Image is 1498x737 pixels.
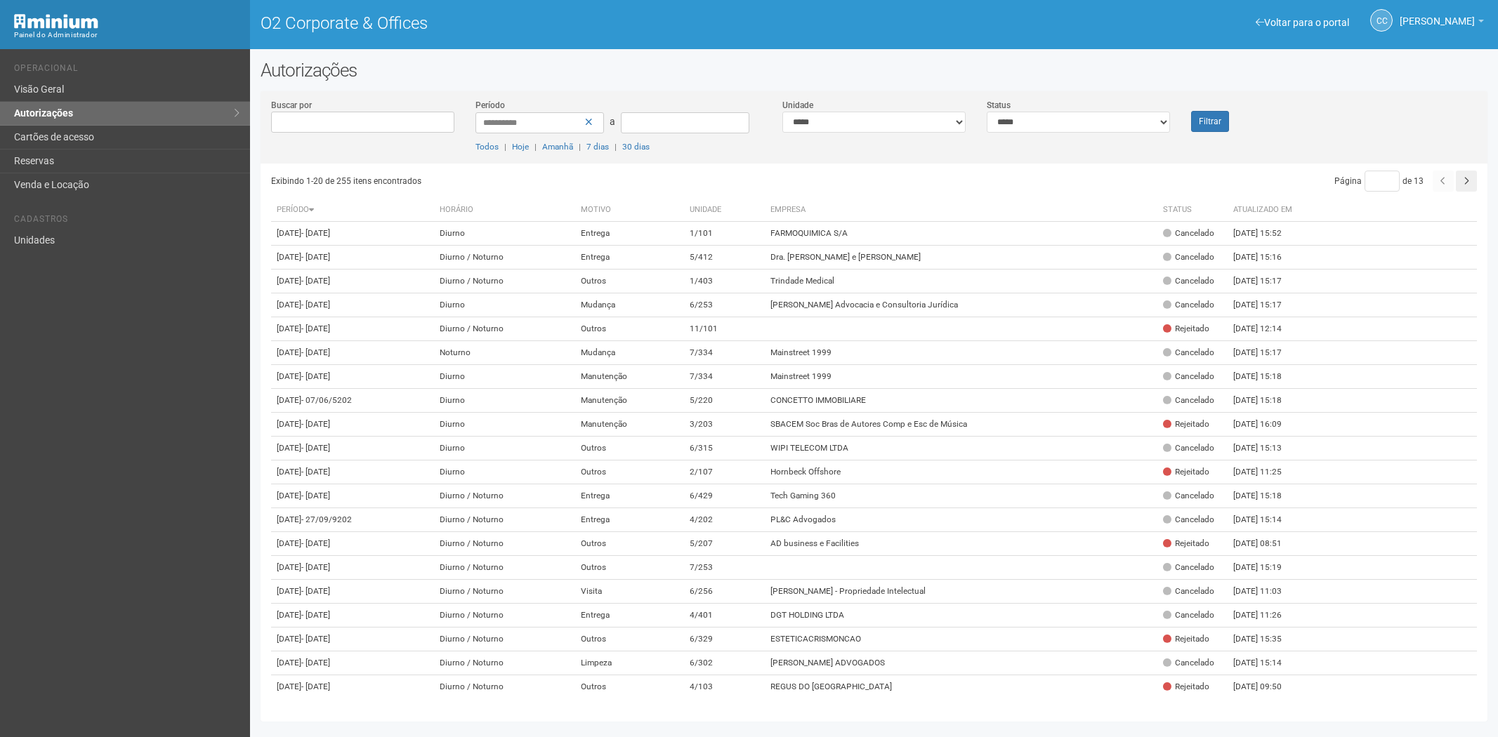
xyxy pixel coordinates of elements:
[575,508,684,532] td: Entrega
[1228,317,1305,341] td: [DATE] 12:14
[1163,323,1209,335] div: Rejeitado
[575,365,684,389] td: Manutenção
[1228,484,1305,508] td: [DATE] 15:18
[271,675,434,699] td: [DATE]
[434,651,576,675] td: Diurno / Noturno
[434,556,576,580] td: Diurno / Noturno
[301,395,352,405] span: - 07/06/5202
[684,389,765,413] td: 5/220
[14,214,239,229] li: Cadastros
[301,276,330,286] span: - [DATE]
[765,437,1157,460] td: WIPI TELECOM LTDA
[271,413,434,437] td: [DATE]
[271,365,434,389] td: [DATE]
[1228,365,1305,389] td: [DATE] 15:18
[271,171,874,192] div: Exibindo 1-20 de 255 itens encontrados
[271,556,434,580] td: [DATE]
[1228,389,1305,413] td: [DATE] 15:18
[765,270,1157,293] td: Trindade Medical
[301,658,330,668] span: - [DATE]
[684,317,765,341] td: 11/101
[1228,341,1305,365] td: [DATE] 15:17
[1370,9,1393,32] a: CC
[575,675,684,699] td: Outros
[434,604,576,628] td: Diurno / Noturno
[684,365,765,389] td: 7/334
[1228,675,1305,699] td: [DATE] 09:50
[271,508,434,532] td: [DATE]
[271,199,434,222] th: Período
[434,365,576,389] td: Diurno
[575,484,684,508] td: Entrega
[1228,460,1305,484] td: [DATE] 11:25
[765,484,1157,508] td: Tech Gaming 360
[575,317,684,341] td: Outros
[765,389,1157,413] td: CONCETTO IMMOBILIARE
[434,293,576,317] td: Diurno
[434,341,576,365] td: Noturno
[684,246,765,270] td: 5/412
[684,484,765,508] td: 6/429
[575,460,684,484] td: Outros
[434,508,576,532] td: Diurno / Noturno
[1163,466,1209,478] div: Rejeitado
[271,246,434,270] td: [DATE]
[301,467,330,477] span: - [DATE]
[14,14,98,29] img: Minium
[1163,657,1214,669] div: Cancelado
[261,60,1488,81] h2: Autorizações
[1228,293,1305,317] td: [DATE] 15:17
[271,604,434,628] td: [DATE]
[434,484,576,508] td: Diurno / Noturno
[765,460,1157,484] td: Hornbeck Offshore
[271,341,434,365] td: [DATE]
[575,628,684,651] td: Outros
[434,270,576,293] td: Diurno / Noturno
[765,246,1157,270] td: Dra. [PERSON_NAME] e [PERSON_NAME]
[575,413,684,437] td: Manutenção
[434,246,576,270] td: Diurno / Noturno
[1163,418,1209,430] div: Rejeitado
[301,682,330,691] span: - [DATE]
[1256,17,1349,28] a: Voltar para o portal
[575,270,684,293] td: Outros
[765,199,1157,222] th: Empresa
[434,222,576,246] td: Diurno
[271,484,434,508] td: [DATE]
[1400,2,1475,27] span: Camila Catarina Lima
[684,556,765,580] td: 7/253
[1163,609,1214,621] div: Cancelado
[271,389,434,413] td: [DATE]
[1228,604,1305,628] td: [DATE] 11:26
[575,293,684,317] td: Mudança
[301,634,330,644] span: - [DATE]
[765,604,1157,628] td: DGT HOLDING LTDA
[1163,633,1209,645] div: Rejeitado
[271,460,434,484] td: [DATE]
[301,586,330,596] span: - [DATE]
[301,347,330,357] span: - [DATE]
[1163,347,1214,359] div: Cancelado
[271,437,434,460] td: [DATE]
[575,556,684,580] td: Outros
[1163,227,1214,239] div: Cancelado
[1228,246,1305,270] td: [DATE] 15:16
[684,293,765,317] td: 6/253
[684,199,765,222] th: Unidade
[684,413,765,437] td: 3/203
[684,222,765,246] td: 1/101
[684,651,765,675] td: 6/302
[684,508,765,532] td: 4/202
[684,341,765,365] td: 7/334
[765,341,1157,365] td: Mainstreet 1999
[1163,442,1214,454] div: Cancelado
[684,532,765,556] td: 5/207
[434,675,576,699] td: Diurno / Noturno
[271,317,434,341] td: [DATE]
[765,532,1157,556] td: AD business e Facilities
[1228,628,1305,651] td: [DATE] 15:35
[575,199,684,222] th: Motivo
[1163,585,1214,597] div: Cancelado
[575,437,684,460] td: Outros
[1228,532,1305,556] td: [DATE] 08:51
